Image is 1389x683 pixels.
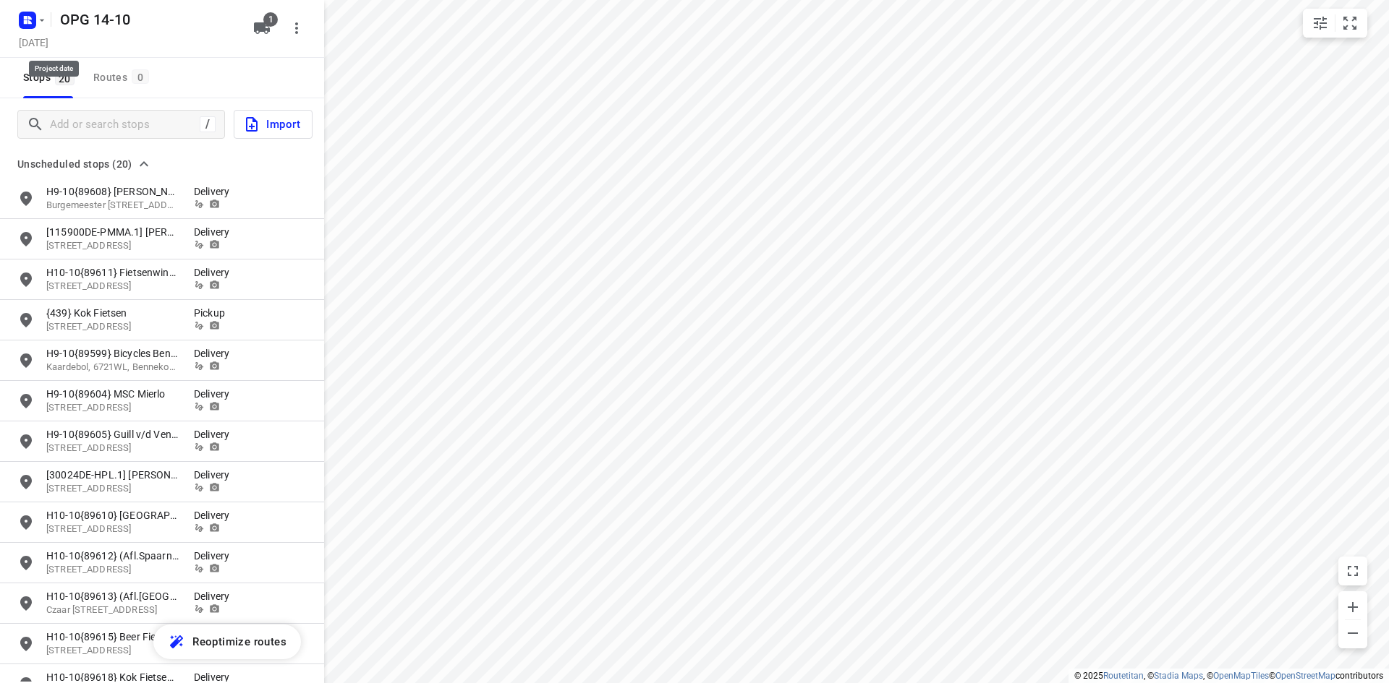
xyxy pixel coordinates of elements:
[46,644,179,658] p: Weimarstraat 31, 2562GP, Den Haag, NL
[1275,671,1335,681] a: OpenStreetMap
[194,184,237,199] p: Delivery
[46,468,179,482] p: [30024DE-HPL.1] vitali Rimmer
[46,427,179,442] p: H9-10{89605} Guill v/d Ven Fietsspecialist
[54,8,242,31] h5: OPG 14-10
[46,280,179,293] p: Waterspiegelplein 10 H, 1051PB, Amsterdam, NL
[194,306,237,320] p: Pickup
[1306,9,1335,38] button: Map settings
[1213,671,1269,681] a: OpenMapTiles
[46,184,179,199] p: H9-10{89608} Bas van Doorn Tweewielers B.V.
[46,589,179,603] p: H10-10{89613} (Afl.Oostelijke eilanden) ZFP
[46,603,179,617] p: Czaar Peterstraat 14, 1018PR, Amsterdam, NL
[13,34,54,51] h5: [DATE]
[12,155,156,173] button: Unscheduled stops (20)
[1303,9,1367,38] div: small contained button group
[194,265,237,280] p: Delivery
[194,427,237,442] p: Delivery
[46,387,179,401] p: H9-10{89604} MSC Mierlo
[132,69,149,84] span: 0
[46,442,179,455] p: Heuvelstraat 141, 5038SM, Tilburg, NL
[23,69,79,87] span: Stops
[1074,671,1383,681] li: © 2025 , © , © © contributors
[46,630,179,644] p: H10-10{89615} Beer Fietsen
[200,116,216,132] div: /
[1103,671,1144,681] a: Routetitan
[243,115,300,134] span: Import
[1154,671,1203,681] a: Stadia Maps
[93,69,153,87] div: Routes
[263,12,278,27] span: 1
[46,199,179,212] p: Burgemeester van Houtplein 35, 5251PT, Vlijmen, NL
[194,225,237,239] p: Delivery
[225,110,313,139] a: Import
[46,549,179,563] p: H10-10{89612} (Afl.Spaarndammerbuurt) ZFP
[46,482,179,496] p: Reiherstraße 2A, 59071, Hamm, DE
[194,508,237,523] p: Delivery
[46,401,179,415] p: Dorpsstraat 81, 5731JG, Mierlo, NL
[1335,9,1364,38] button: Fit zoom
[194,468,237,482] p: Delivery
[153,624,301,659] button: Reoptimize routes
[50,113,200,136] input: Add or search stops
[247,14,276,43] button: 1
[194,589,237,603] p: Delivery
[17,155,132,173] span: Unscheduled stops (20)
[234,110,313,139] button: Import
[46,265,179,280] p: H10-10{89611} Fietsenwinkel de Duif
[46,563,179,577] p: Spaarndammerstraat 141, 1013TG, Amsterdam, NL
[46,225,179,239] p: [115900DE-PMMA.1] DANIEL SANDER
[46,306,179,320] p: {439} Kok Fietsen
[192,632,286,651] span: Reoptimize routes
[46,361,179,374] p: Kaardebol, 6721WL, Bennekom, nl
[46,508,179,523] p: H10-10{89610} [GEOGRAPHIC_DATA]
[194,346,237,361] p: Delivery
[194,549,237,563] p: Delivery
[46,320,179,334] p: 57 Parkstraat, 3581PG, Utrecht, NL
[46,523,179,536] p: Bloemgracht 68, 1015TL, Amsterdam, NL
[194,387,237,401] p: Delivery
[46,239,179,253] p: Hubertusweg 15, 59581, Warstein, DE
[55,71,75,85] span: 20
[46,346,179,361] p: H9-10{89599} Bicycles Bennekom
